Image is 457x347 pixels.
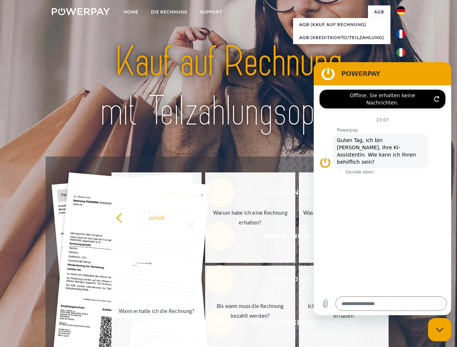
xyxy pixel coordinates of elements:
a: SUPPORT [194,5,228,18]
div: Ich habe nur eine Teillieferung erhalten [303,301,385,321]
img: it [397,48,405,57]
div: Warum habe ich eine Rechnung erhalten? [210,208,291,227]
div: Wann erhalte ich die Rechnung? [116,306,197,316]
img: title-powerpay_de.svg [69,35,388,138]
a: AGB (Kreditkonto/Teilzahlung) [293,31,390,44]
a: AGB (Kauf auf Rechnung) [293,18,390,31]
div: zurück [116,213,197,222]
div: Was habe ich noch offen, ist meine Zahlung eingegangen? [303,208,385,227]
a: DIE RECHNUNG [145,5,194,18]
img: de [397,6,405,15]
a: Was habe ich noch offen, ist meine Zahlung eingegangen? [299,172,389,263]
img: logo-powerpay-white.svg [52,8,110,15]
img: fr [397,30,405,38]
a: Home [118,5,145,18]
a: agb [368,5,390,18]
iframe: Messaging-Fenster [314,62,451,315]
div: Bis wann muss die Rechnung bezahlt werden? [210,301,291,321]
iframe: Schaltfläche zum Öffnen des Messaging-Fensters; Konversation läuft [428,318,451,341]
